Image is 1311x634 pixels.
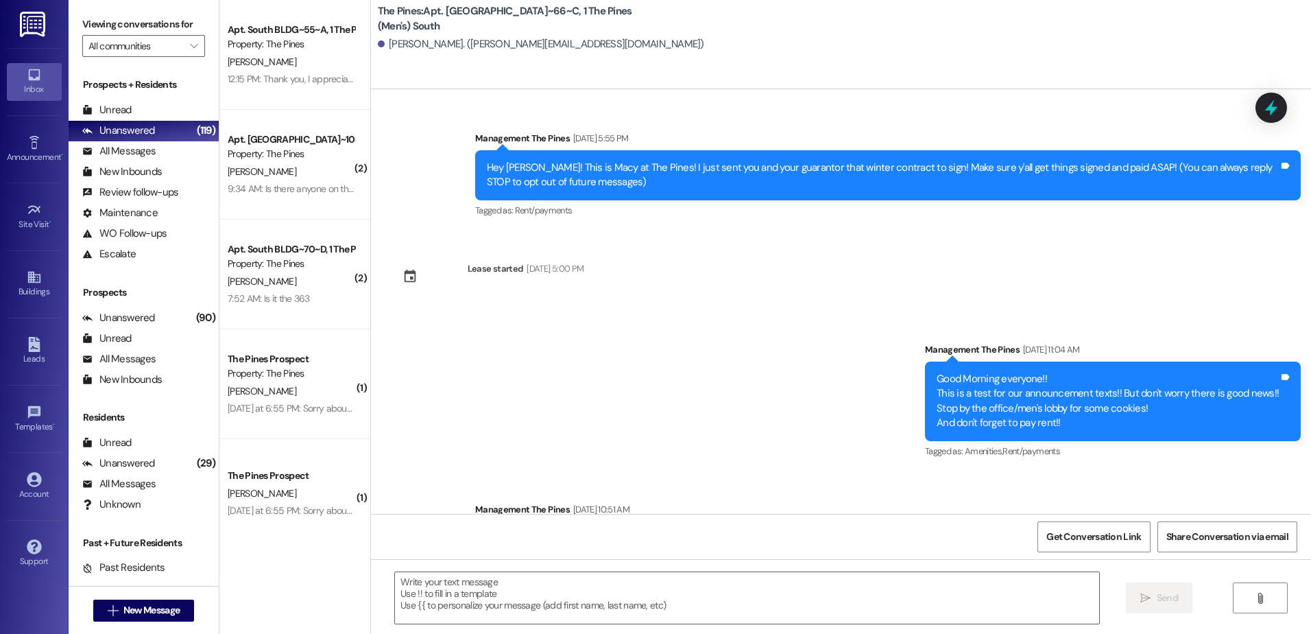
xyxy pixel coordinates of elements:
div: Management The Pines [475,131,1301,150]
span: Send [1157,591,1178,605]
div: Apt. South BLDG~55~A, 1 The Pines (Men's) South [228,23,354,37]
span: [PERSON_NAME] [228,56,296,68]
div: Tagged as: [475,200,1301,220]
a: Templates • [7,401,62,438]
div: New Inbounds [82,373,162,387]
a: Leads [7,333,62,370]
div: New Inbounds [82,165,162,179]
button: Send [1126,583,1192,613]
i:  [190,40,197,51]
div: Unread [82,436,132,450]
div: 7:52 AM: Is it the 363 [228,292,310,305]
div: Property: The Pines [228,366,354,381]
div: Management The Pines [925,342,1301,362]
span: Share Conversation via email [1166,530,1288,544]
i:  [1140,593,1151,604]
a: Support [7,535,62,572]
div: Lease started [468,261,524,276]
div: WO Follow-ups [82,226,167,241]
div: (90) [193,307,219,329]
div: Unanswered [82,311,155,325]
div: Unanswered [82,124,155,138]
input: All communities [88,35,183,57]
a: Inbox [7,63,62,100]
div: Property: The Pines [228,147,354,161]
span: Rent/payments [1002,445,1060,457]
span: Get Conversation Link [1046,530,1141,544]
div: Past + Future Residents [69,536,219,550]
img: ResiDesk Logo [20,12,48,37]
div: Prospects + Residents [69,78,219,92]
div: [DATE] 5:55 PM [570,131,629,145]
div: All Messages [82,477,156,491]
div: 9:34 AM: Is there anyone on the waitlist still that needs housing? AH I'm stressing. Ahah I appre... [228,183,655,195]
div: Prospects [69,285,219,300]
div: Review follow-ups [82,185,178,200]
div: Apt. [GEOGRAPHIC_DATA]~10~C, 1 The Pines (Women's) North [228,132,354,147]
span: [PERSON_NAME] [228,275,296,287]
div: [DATE] 10:51 AM [570,502,629,517]
div: [DATE] at 6:55 PM: Sorry about that I'll pay it right away [228,504,444,517]
a: Buildings [7,266,62,303]
div: All Messages [82,352,156,366]
b: The Pines: Apt. [GEOGRAPHIC_DATA]~66~C, 1 The Pines (Men's) South [378,4,652,34]
button: Share Conversation via email [1157,521,1297,552]
div: All Messages [82,144,156,158]
span: Rent/payments [515,204,573,216]
div: Past Residents [82,561,165,575]
div: Property: The Pines [228,257,354,271]
button: New Message [93,600,195,622]
button: Get Conversation Link [1037,521,1150,552]
span: [PERSON_NAME] [228,487,296,500]
a: Site Visit • [7,198,62,235]
div: The Pines Prospect [228,352,354,366]
span: New Message [123,603,180,618]
span: • [61,150,63,160]
div: [DATE] 5:00 PM [523,261,584,276]
div: Escalate [82,247,136,261]
div: Management The Pines [475,502,1301,521]
div: Apt. South BLDG~70~D, 1 The Pines (Men's) South [228,242,354,257]
i:  [108,605,118,616]
div: Unread [82,331,132,346]
div: Hey [PERSON_NAME]! This is Macy at The Pines! I just sent you and your guarantor that winter cont... [487,161,1279,190]
div: (119) [193,120,219,141]
span: Amenities , [965,445,1003,457]
div: Property: The Pines [228,37,354,51]
span: • [53,420,55,430]
div: [DATE] 11:04 AM [1020,342,1079,357]
label: Viewing conversations for [82,14,205,35]
div: The Pines Prospect [228,469,354,483]
div: [DATE] at 6:55 PM: Sorry about that I'll pay it right away [228,402,444,414]
i:  [1255,593,1265,604]
span: [PERSON_NAME] [228,165,296,178]
div: Unanswered [82,456,155,471]
div: Unknown [82,497,141,512]
div: [PERSON_NAME]. ([PERSON_NAME][EMAIL_ADDRESS][DOMAIN_NAME]) [378,37,704,51]
div: Maintenance [82,206,158,220]
div: Good Morning everyone!! This is a test for our announcement texts!! But don't worry there is good... [937,372,1279,431]
span: • [49,218,51,227]
div: 12:15 PM: Thank you, I appreciate you reaching out to me ; heart lowkey dropped Lol [228,73,557,85]
div: Residents [69,410,219,425]
div: Tagged as: [925,441,1301,461]
div: Unread [82,103,132,117]
div: (29) [193,453,219,474]
span: [PERSON_NAME] [228,385,296,397]
a: Account [7,468,62,505]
